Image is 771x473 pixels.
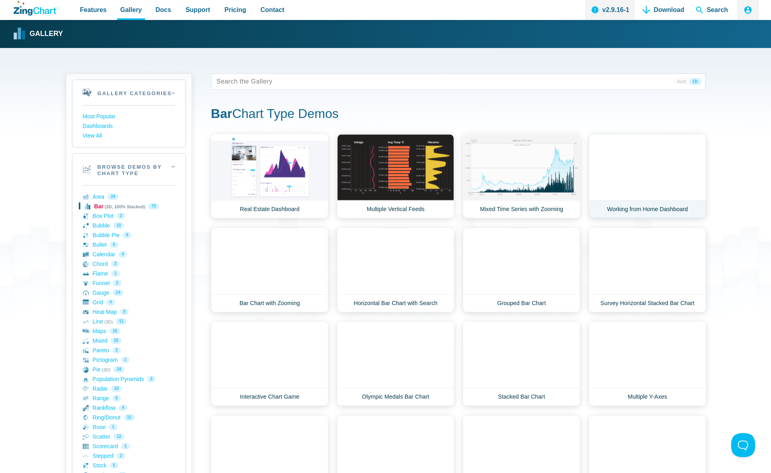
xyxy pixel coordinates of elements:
h2: Gallery Categories [72,80,185,105]
span: Gallery [120,4,142,15]
iframe: Toggle Customer Support [731,433,755,457]
a: Mixed Time Series with Zooming [463,134,580,218]
a: Horizontal Bar Chart with Search [337,228,454,312]
span: Docs [155,4,171,15]
a: Interactive Chart Game [211,321,328,406]
h1: Chart Type Demos [211,106,705,124]
a: Bar Chart with Zooming [211,228,328,312]
a: Grouped Bar Chart [463,228,580,312]
span: Support [185,4,210,15]
span: Contact [261,4,285,15]
a: ZingChart Logo. Click to return to the homepage [14,1,59,16]
span: Pricing [224,4,246,15]
span: And [673,78,689,85]
strong: Gallery [30,30,63,38]
span: Or [689,78,701,85]
strong: Bar [211,106,232,121]
a: Multiple Vertical Feeds [337,134,454,218]
a: View All [83,131,175,141]
a: Stacked Bar Chart [463,321,580,406]
span: Features [80,4,107,15]
a: Olympic Medals Bar Chart [337,321,454,406]
a: Most Popular [83,112,175,122]
a: Survey Horizontal Stacked Bar Chart [589,228,706,312]
a: Gallery [14,28,63,40]
a: Multiple Y-Axes [589,321,706,406]
a: Dashboards [83,122,175,131]
a: Working from Home Dashboard [589,134,706,218]
h2: Browse Demos By Chart Type [72,154,185,186]
a: Real Estate Dashboard [211,134,328,218]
